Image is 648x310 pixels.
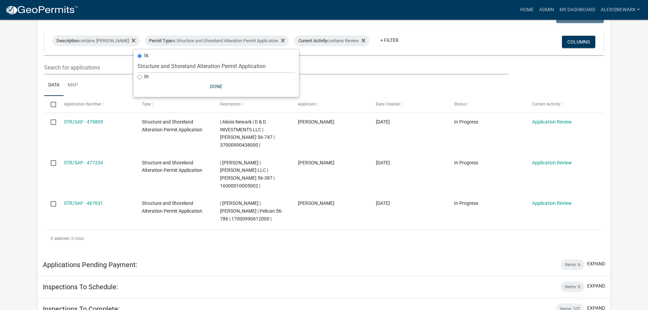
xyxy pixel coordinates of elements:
span: Date Created [376,102,400,107]
span: Status [454,102,466,107]
span: Structure and Shoreland Alteration Permit Application [142,200,202,214]
a: Admin [536,3,557,16]
button: expand [587,260,605,267]
span: Type [142,102,151,107]
span: Current Activity [298,38,327,43]
a: Application Review [532,160,572,165]
a: + Filter [375,34,404,46]
span: Riley Utke [298,119,334,125]
h5: Inspections To Schedule: [43,283,118,291]
div: Items: 6 [561,259,584,270]
div: collapse [37,4,611,254]
span: Permit Type [149,38,172,43]
span: Application Number [64,102,101,107]
a: alexisnewark [598,3,643,16]
input: Search for applications [44,61,509,75]
span: In Progress [454,119,478,125]
button: expand [587,282,605,290]
datatable-header-cell: Type [135,96,213,112]
a: STR/SAP - 479809 [64,119,103,125]
span: Michael Thielen [298,160,334,165]
span: Structure and Shoreland Alteration Permit Application [142,160,202,173]
a: Application Review [532,119,572,125]
span: Description [56,38,79,43]
span: | Alexis Newark | D & D INVESTMENTS LLC | Lida 56-747 | 37000990438000 | [220,119,275,148]
a: STR/SAP - 477334 [64,160,103,165]
span: 08/21/2025 [376,200,390,206]
datatable-header-cell: Current Activity [526,96,603,112]
a: Home [517,3,536,16]
label: is [144,53,148,58]
a: Application Review [532,200,572,206]
label: in [144,74,149,79]
datatable-header-cell: Application Number [57,96,135,112]
span: In Progress [454,160,478,165]
div: Items: 0 [561,281,584,292]
a: Data [44,75,64,96]
span: Description [220,102,241,107]
span: Auddie Lee Cox [298,200,334,206]
span: | Alexis Newark | CAMP SYBIL LLC | Sybil 56-387 | 16000010005002 | [220,160,275,189]
a: My Dashboard [557,3,598,16]
datatable-header-cell: Applicant [292,96,369,112]
span: 09/17/2025 [376,119,390,125]
span: In Progress [454,200,478,206]
h5: Applications Pending Payment: [43,261,137,269]
datatable-header-cell: Status [448,96,526,112]
a: Map [64,75,82,96]
button: Columns [562,36,595,48]
div: contains [PERSON_NAME] [52,35,139,46]
span: | Alexis Newark | SHIRLEY J STEWART TST | Pelican 56-786 | 17000990612000 | [220,200,283,222]
datatable-header-cell: Date Created [369,96,447,112]
div: is Structure and Shoreland Alteration Permit Application [145,35,289,46]
span: Applicant [298,102,316,107]
a: STR/SAP - 467631 [64,200,103,206]
span: 09/11/2025 [376,160,390,165]
span: 0 selected / [51,236,72,241]
span: Structure and Shoreland Alteration Permit Application [142,119,202,132]
datatable-header-cell: Description [213,96,291,112]
button: Done [137,80,295,93]
datatable-header-cell: Select [44,96,57,112]
span: Current Activity [532,102,560,107]
div: contains Review [294,35,369,46]
div: 3 total [44,230,604,247]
